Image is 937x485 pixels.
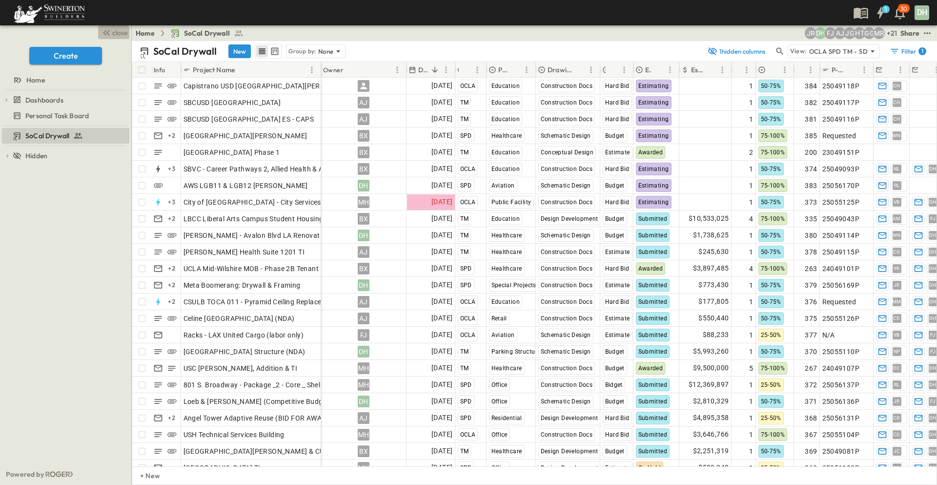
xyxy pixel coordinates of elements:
div: Anthony Jimenez (anthony.jimenez@swinerton.com) [834,27,846,39]
span: Estimating [638,99,669,106]
span: [DATE] [431,80,452,91]
span: TM [460,232,469,239]
span: 1 [749,231,753,240]
div: BX [358,213,369,225]
span: close [112,28,127,38]
span: SPD [460,132,472,139]
span: Requested [822,297,856,307]
span: Healthcare [491,232,522,239]
button: Sort [706,64,716,75]
a: SoCal Drywall [170,28,244,38]
span: AWS LGB11 & LGB12 [PERSON_NAME] [183,181,308,190]
div: Daryll Hayward (daryll.hayward@swinerton.com) [815,27,826,39]
span: Healthcare [491,265,522,272]
span: 23049151P [822,148,860,157]
span: SBVC - Career Pathways 2, Allied Health & Aeronautics Bldg's [183,164,378,174]
span: 335 [805,214,817,224]
span: 50-75% [761,166,781,172]
div: Personal Task Boardtest [2,108,129,124]
div: + 3 [166,196,178,208]
span: NL [894,169,900,169]
span: 1 [749,297,753,307]
div: Share [900,28,919,38]
span: 50-75% [761,99,781,106]
span: $177,805 [698,296,729,307]
span: [DATE] [431,213,452,224]
span: [DATE] [431,130,452,141]
span: 1 [749,197,753,207]
span: 50-75% [761,298,781,305]
span: TM [460,249,469,255]
a: Dashboards [13,93,127,107]
span: WN [893,135,901,136]
span: Special Projects [491,282,536,289]
span: OCLA [460,298,476,305]
p: 30 [900,5,907,13]
a: Home [136,28,155,38]
span: 25056169P [822,280,860,290]
div: Jorge Garcia (jorgarcia@swinerton.com) [844,27,856,39]
span: OCLA [460,315,476,322]
span: 75-100% [761,265,785,272]
span: 4 [749,214,753,224]
span: Submitted [638,249,668,255]
span: $773,430 [698,279,729,291]
span: Education [491,116,520,123]
span: CH [893,102,900,103]
button: Sort [848,64,858,75]
span: 1 [749,164,753,174]
button: Sort [608,64,618,75]
span: $3,897,485 [693,263,729,274]
div: Meghana Raj (meghana.raj@swinerton.com) [873,27,885,39]
span: Construction Docs [541,83,593,89]
span: [DATE] [431,279,452,291]
span: 24049101P [822,264,860,274]
span: CG [893,252,900,252]
span: 1 [749,131,753,141]
button: Menu [618,64,630,76]
button: Menu [585,64,597,76]
span: 373 [805,197,817,207]
span: 75-100% [761,132,785,139]
span: Education [491,149,520,156]
div: + 2 [166,213,178,225]
p: + 21 [887,28,896,38]
span: Education [491,99,520,106]
span: Conceptual Design [541,149,594,156]
span: Construction Docs [541,315,593,322]
div: Filter [890,46,926,56]
span: Estimate [605,249,630,255]
span: Estimating [638,83,669,89]
p: Estimate Status [645,65,652,75]
p: None [318,46,334,56]
div: + 2 [166,279,178,291]
span: [DATE] [431,97,452,108]
div: AJ [358,246,369,258]
span: Schematic Design [541,232,591,239]
span: [DATE] [431,113,452,125]
span: 25049115P [822,247,860,257]
div: table view [255,44,282,59]
div: Haaris Tahmas (haaris.tahmas@swinerton.com) [854,27,865,39]
div: SoCal Drywalltest [2,128,129,144]
div: DH [358,180,369,191]
button: kanban view [268,45,281,57]
span: 382 [805,98,817,107]
span: 50-75% [761,199,781,206]
div: AJ [358,97,369,108]
div: BX [358,130,369,142]
span: Hard Bid [605,116,630,123]
span: Dashboards [25,95,63,105]
span: 75-100% [761,182,785,189]
div: DH [915,5,929,20]
span: Estimating [638,116,669,123]
span: Education [491,298,520,305]
span: [GEOGRAPHIC_DATA] Phase 1 [183,148,280,157]
div: + 2 [166,263,178,274]
span: $10,533,025 [689,213,729,224]
span: 25055126P [822,314,860,323]
span: SPD [460,182,472,189]
span: 2 [749,148,753,157]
